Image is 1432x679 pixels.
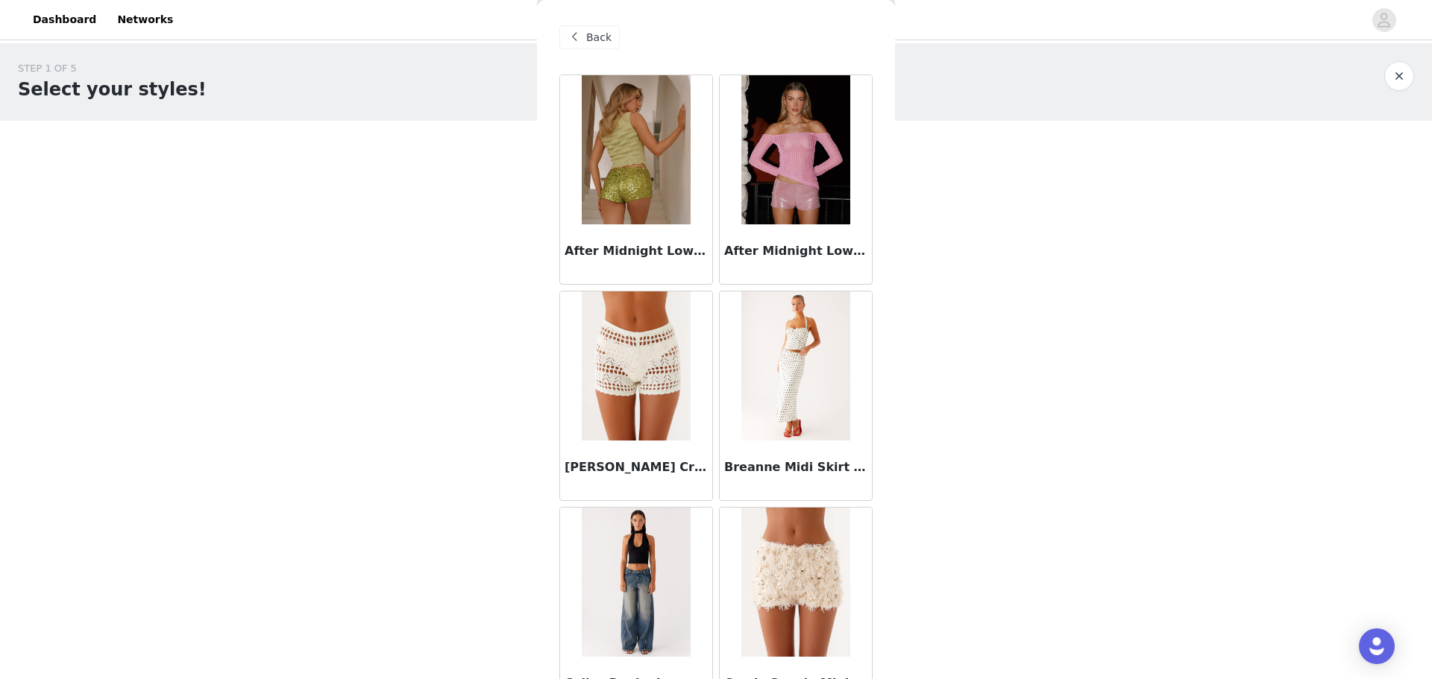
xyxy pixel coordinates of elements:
[18,76,207,103] h1: Select your styles!
[582,75,690,224] img: After Midnight Low Rise Sequin Mini Shorts - Olive
[1359,628,1395,664] div: Open Intercom Messenger
[741,75,850,224] img: After Midnight Low Rise Sequin Mini Shorts - Pink
[565,242,708,260] h3: After Midnight Low Rise Sequin Mini Shorts - Olive
[108,3,182,37] a: Networks
[741,508,850,657] img: Candy Sequin Mini Shorts - White
[18,61,207,76] div: STEP 1 OF 5
[1377,8,1391,32] div: avatar
[741,291,850,440] img: Breanne Midi Skirt - White Polka Dot
[24,3,105,37] a: Dashboard
[724,458,867,476] h3: Breanne Midi Skirt - White Polka Dot
[582,508,690,657] img: Calico Denim Jeans - Indigo
[565,458,708,476] h3: [PERSON_NAME] Crochet Shorts - White
[586,30,612,45] span: Back
[582,291,690,440] img: Baylock Crochet Shorts - White
[724,242,867,260] h3: After Midnight Low Rise Sequin Mini Shorts - Pink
